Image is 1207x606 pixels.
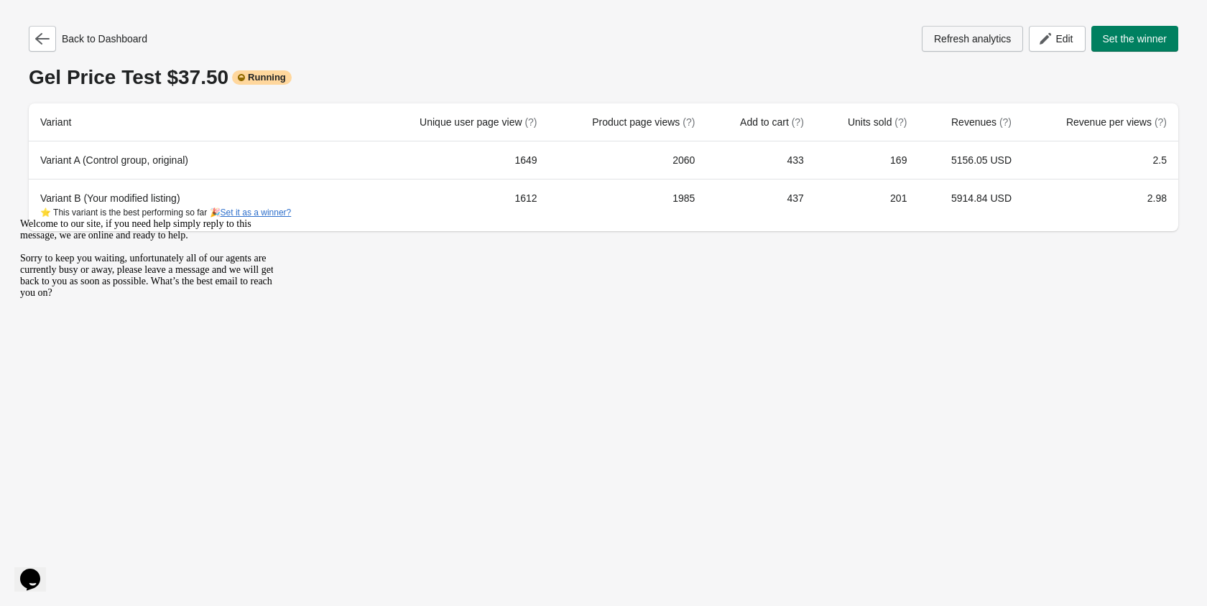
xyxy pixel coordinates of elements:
[1103,33,1167,45] span: Set the winner
[6,6,237,28] span: Welcome to our site, if you need help simply reply to this message, we are online and ready to help.
[1091,26,1179,52] button: Set the winner
[420,116,537,128] span: Unique user page view
[1066,116,1167,128] span: Revenue per views
[848,116,907,128] span: Units sold
[524,116,537,128] span: (?)
[815,179,919,231] td: 201
[6,6,264,86] div: Welcome to our site, if you need help simply reply to this message, we are online and ready to he...
[706,179,815,231] td: 437
[549,179,707,231] td: 1985
[894,116,907,128] span: (?)
[683,116,695,128] span: (?)
[706,141,815,179] td: 433
[29,66,1178,89] div: Gel Price Test $37.50
[549,141,707,179] td: 2060
[14,213,273,541] iframe: chat widget
[6,40,259,85] span: Sorry to keep you waiting, unfortunately all of our agents are currently busy or away, please lea...
[14,549,60,592] iframe: chat widget
[40,153,361,167] div: Variant A (Control group, original)
[29,26,147,52] div: Back to Dashboard
[918,179,1023,231] td: 5914.84 USD
[922,26,1023,52] button: Refresh analytics
[934,33,1011,45] span: Refresh analytics
[40,191,361,220] div: Variant B (Your modified listing)
[221,208,292,218] button: Set it as a winner?
[1055,33,1073,45] span: Edit
[232,70,292,85] div: Running
[918,141,1023,179] td: 5156.05 USD
[40,205,361,220] div: ⭐ This variant is the best performing so far 🎉
[792,116,804,128] span: (?)
[372,141,548,179] td: 1649
[999,116,1012,128] span: (?)
[372,179,548,231] td: 1612
[1155,116,1167,128] span: (?)
[1023,179,1178,231] td: 2.98
[1023,141,1178,179] td: 2.5
[951,116,1012,128] span: Revenues
[740,116,804,128] span: Add to cart
[592,116,695,128] span: Product page views
[815,141,919,179] td: 169
[1029,26,1085,52] button: Edit
[29,103,372,141] th: Variant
